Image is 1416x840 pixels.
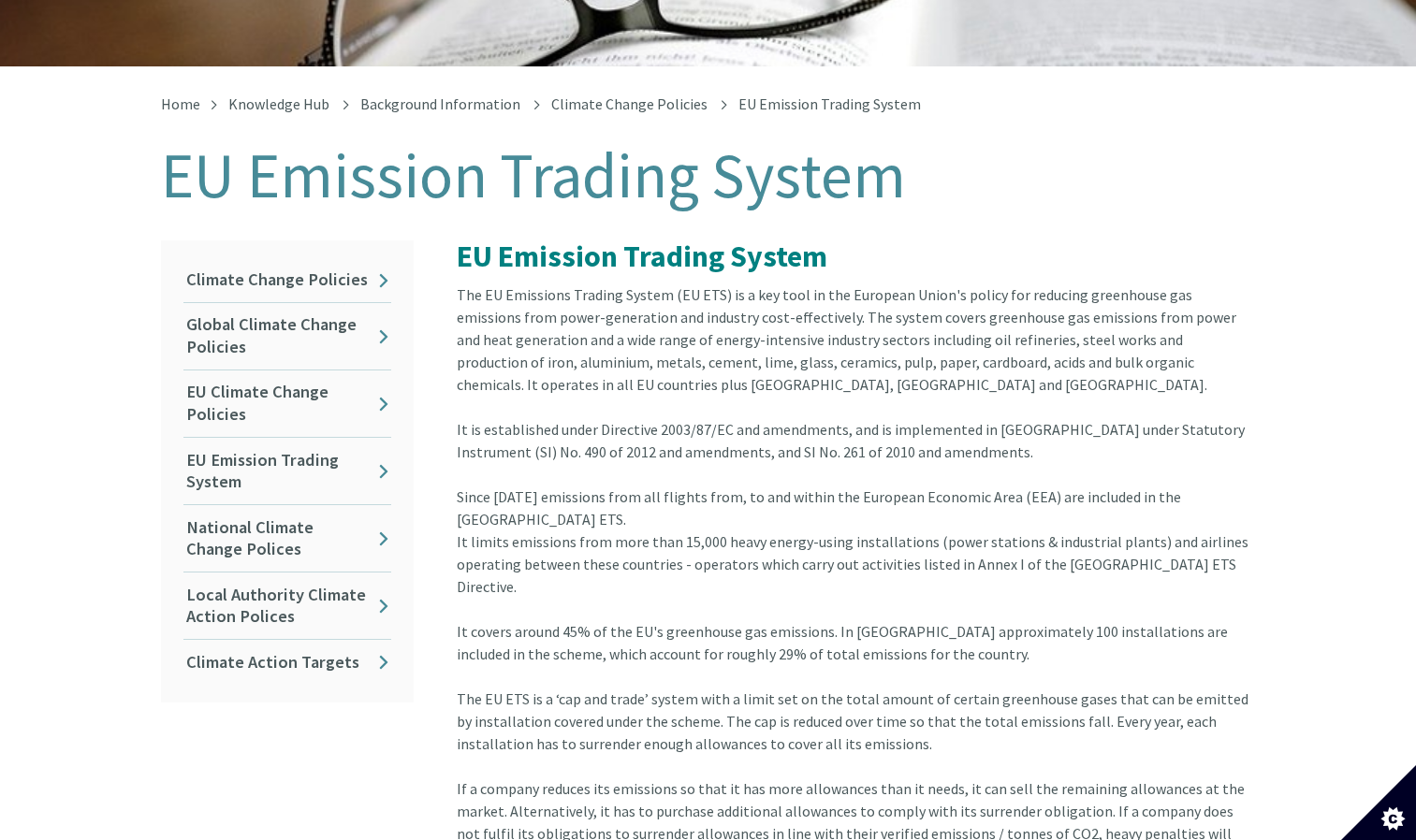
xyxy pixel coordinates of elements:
[457,238,827,275] span: EU Emission Trading System
[183,572,391,639] a: Local Authority Climate Action Polices
[457,418,1256,688] div: It is established under Directive 2003/87/EC and amendments, and is implemented in [GEOGRAPHIC_DA...
[1341,765,1416,840] button: Set cookie preferences
[183,505,391,572] a: National Climate Change Polices
[738,94,921,113] span: EU Emission Trading System
[360,94,520,113] a: Background Information
[551,94,708,113] a: Climate Change Policies
[183,438,391,504] a: EU Emission Trading System
[228,94,329,113] a: Knowledge Hub
[161,94,200,113] a: Home
[183,303,391,369] a: Global Climate Change Policies
[183,640,391,684] a: Climate Action Targets
[457,283,1256,418] div: The EU Emissions Trading System (EU ETS) is a key tool in the European Union's policy for reducin...
[183,258,391,302] a: Climate Change Policies
[161,141,1256,210] h1: EU Emission Trading System
[457,688,1256,755] div: The EU ETS is a ‘cap and trade’ system with a limit set on the total amount of certain greenhouse...
[183,370,391,437] a: EU Climate Change Policies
